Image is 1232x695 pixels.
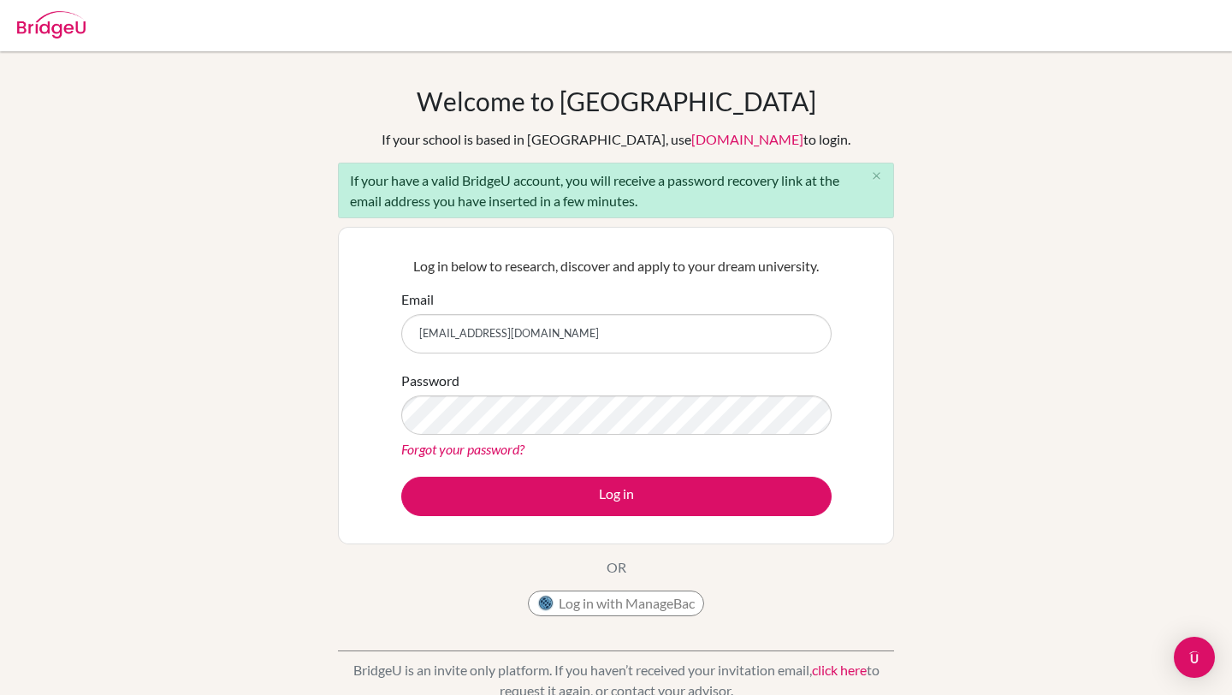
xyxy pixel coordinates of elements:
[401,256,832,276] p: Log in below to research, discover and apply to your dream university.
[607,557,626,578] p: OR
[401,477,832,516] button: Log in
[401,441,524,457] a: Forgot your password?
[870,169,883,182] i: close
[812,662,867,678] a: click here
[1174,637,1215,678] div: Open Intercom Messenger
[691,131,803,147] a: [DOMAIN_NAME]
[528,591,704,616] button: Log in with ManageBac
[859,163,893,189] button: Close
[338,163,894,218] div: If your have a valid BridgeU account, you will receive a password recovery link at the email addr...
[17,11,86,39] img: Bridge-U
[401,371,459,391] label: Password
[417,86,816,116] h1: Welcome to [GEOGRAPHIC_DATA]
[382,129,850,150] div: If your school is based in [GEOGRAPHIC_DATA], use to login.
[401,289,434,310] label: Email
